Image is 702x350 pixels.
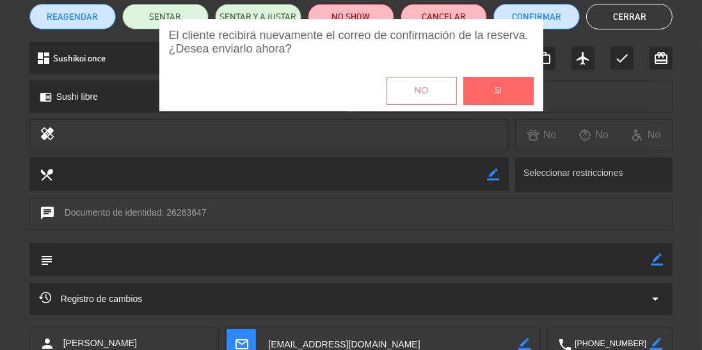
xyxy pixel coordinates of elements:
[169,42,534,56] span: ¿Desea enviarlo ahora?
[415,84,429,99] span: No
[387,77,457,105] button: No
[463,77,534,105] button: Si
[495,84,502,99] span: Si
[169,29,534,42] span: El cliente recibirá nuevamente el correo de confirmación de la reserva.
